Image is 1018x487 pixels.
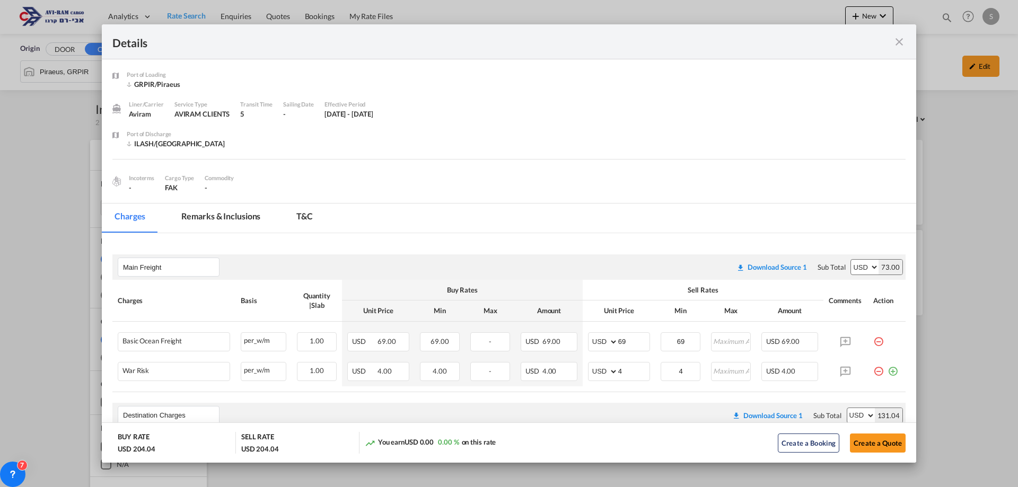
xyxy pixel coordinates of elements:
[102,203,336,233] md-pagination-wrapper: Use the left and right arrow keys to navigate between tabs
[123,408,219,423] input: Leg Name
[743,411,803,420] div: Download Source 1
[489,367,492,375] span: -
[662,333,700,349] input: Minimum Amount
[712,362,750,378] input: Maximum Amount
[352,337,376,346] span: USD
[112,35,826,48] div: Details
[525,367,541,375] span: USD
[465,300,515,321] th: Max
[818,262,845,272] div: Sub Total
[782,337,800,346] span: 69.00
[618,333,650,349] input: 69
[129,109,164,119] div: Aviram
[415,300,465,321] th: Min
[174,110,230,118] span: AVIRAM CLIENTS
[118,296,230,305] div: Charges
[129,100,164,109] div: Liner/Carrier
[756,300,823,321] th: Amount
[431,337,449,346] span: 69.00
[736,263,807,271] div: Download original source rate sheet
[850,433,906,453] button: Create a Quote
[873,332,884,343] md-icon: icon-minus-circle-outline red-400-fg pt-7
[748,263,807,271] div: Download Source 1
[241,296,286,305] div: Basis
[352,367,376,375] span: USD
[732,411,741,420] md-icon: icon-download
[706,300,756,321] th: Max
[347,285,577,295] div: Buy Rates
[310,337,324,345] span: 1.00
[129,173,154,183] div: Incoterms
[205,173,234,183] div: Commodity
[766,367,780,375] span: USD
[873,362,884,373] md-icon: icon-minus-circle-outline red-400-fg pt-7
[342,300,415,321] th: Unit Price
[727,406,808,425] button: Download original source rate sheet
[123,259,219,275] input: Leg Name
[165,183,194,192] div: FAK
[778,433,839,453] button: Create a Booking
[118,444,155,454] div: USD 204.04
[129,183,154,192] div: -
[241,444,279,454] div: USD 204.04
[165,173,194,183] div: Cargo Type
[727,411,808,420] div: Download original source rate sheet
[297,291,337,310] div: Quantity | Slab
[618,362,650,378] input: 4
[205,183,207,192] span: -
[438,438,459,446] span: 0.00 %
[712,333,750,349] input: Maximum Amount
[284,203,326,233] md-tab-item: T&C
[111,175,122,187] img: cargo.png
[489,337,492,346] span: -
[169,203,273,233] md-tab-item: Remarks & Inclusions
[283,109,314,119] div: -
[365,438,375,448] md-icon: icon-trending-up
[365,437,496,448] div: You earn on this rate
[662,362,700,378] input: Minimum Amount
[655,300,706,321] th: Min
[766,337,780,346] span: USD
[782,367,796,375] span: 4.00
[118,432,150,444] div: BUY RATE
[174,100,230,109] div: Service Type
[127,79,212,89] div: GRPIR/Piraeus
[127,129,225,139] div: Port of Discharge
[879,260,902,275] div: 73.00
[324,109,373,119] div: 1 Sep 2025 - 30 Sep 2025
[241,432,274,444] div: SELL RATE
[122,367,149,375] div: War Risk
[732,411,803,420] div: Download original source rate sheet
[405,438,434,446] span: USD 0.00
[888,362,898,373] md-icon: icon-plus-circle-outline green-400-fg
[283,100,314,109] div: Sailing Date
[324,100,373,109] div: Effective Period
[736,263,745,272] md-icon: icon-download
[240,100,273,109] div: Transit Time
[127,70,212,79] div: Port of Loading
[542,367,557,375] span: 4.00
[102,203,158,233] md-tab-item: Charges
[868,280,906,321] th: Action
[731,258,812,277] button: Download original source rate sheet
[127,139,225,148] div: ILASH/Ashdod
[583,300,655,321] th: Unit Price
[542,337,561,346] span: 69.00
[731,263,812,271] div: Download original source rate sheet
[515,300,583,321] th: Amount
[241,362,286,376] div: per_w/m
[378,337,396,346] span: 69.00
[310,366,324,375] span: 1.00
[102,24,916,463] md-dialog: Port of Loading ...
[893,36,906,48] md-icon: icon-close fg-AAA8AD m-0 cursor
[813,411,841,420] div: Sub Total
[122,337,182,345] div: Basic Ocean Freight
[875,408,902,423] div: 131.04
[378,367,392,375] span: 4.00
[433,367,447,375] span: 4.00
[241,333,286,346] div: per_w/m
[588,285,818,295] div: Sell Rates
[240,109,273,119] div: 5
[525,337,541,346] span: USD
[823,280,868,321] th: Comments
